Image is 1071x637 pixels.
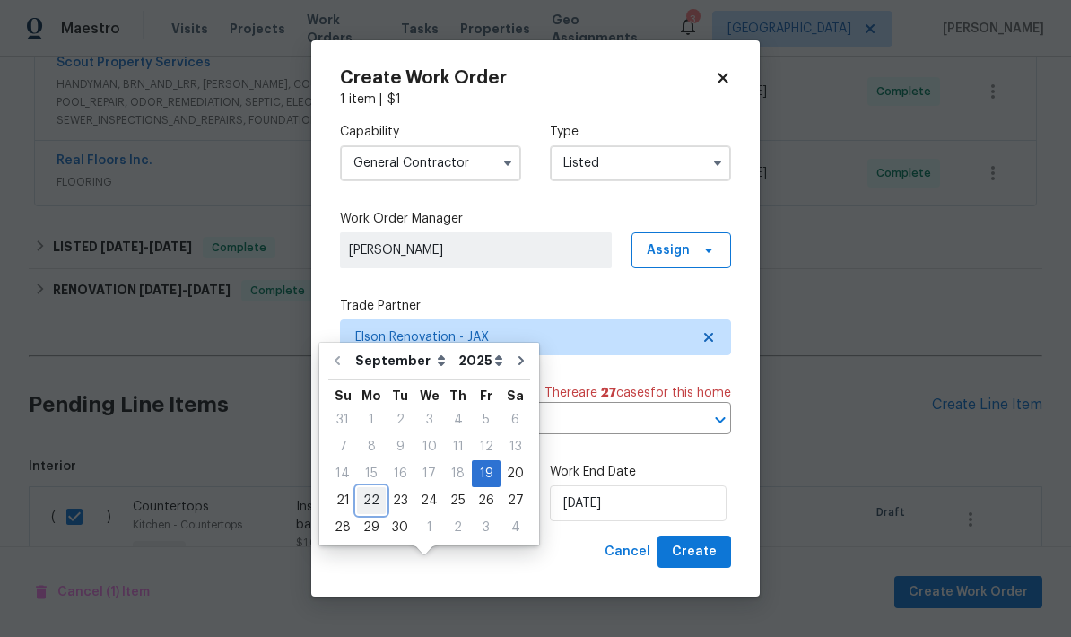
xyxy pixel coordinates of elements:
[328,488,357,513] div: 21
[550,485,727,521] input: M/D/YYYY
[328,433,357,460] div: Sun Sep 07 2025
[550,123,731,141] label: Type
[544,384,731,402] span: There are case s for this home
[414,488,444,513] div: 24
[386,460,414,487] div: Tue Sep 16 2025
[386,487,414,514] div: Tue Sep 23 2025
[601,387,616,399] span: 27
[472,461,501,486] div: 19
[444,406,472,433] div: Thu Sep 04 2025
[501,406,530,433] div: Sat Sep 06 2025
[386,434,414,459] div: 9
[324,343,351,379] button: Go to previous month
[444,407,472,432] div: 4
[472,514,501,541] div: Fri Oct 03 2025
[414,407,444,432] div: 3
[708,407,733,432] button: Open
[501,515,530,540] div: 4
[386,406,414,433] div: Tue Sep 02 2025
[472,433,501,460] div: Fri Sep 12 2025
[392,389,408,402] abbr: Tuesday
[357,407,386,432] div: 1
[550,145,731,181] input: Select...
[597,536,657,569] button: Cancel
[657,536,731,569] button: Create
[501,461,530,486] div: 20
[355,328,690,346] span: Elson Renovation - JAX
[328,434,357,459] div: 7
[497,153,518,174] button: Show options
[472,434,501,459] div: 12
[444,488,472,513] div: 25
[605,541,650,563] span: Cancel
[414,514,444,541] div: Wed Oct 01 2025
[357,488,386,513] div: 22
[414,461,444,486] div: 17
[386,515,414,540] div: 30
[340,145,521,181] input: Select...
[444,433,472,460] div: Thu Sep 11 2025
[328,514,357,541] div: Sun Sep 28 2025
[328,461,357,486] div: 14
[386,407,414,432] div: 2
[357,406,386,433] div: Mon Sep 01 2025
[414,460,444,487] div: Wed Sep 17 2025
[386,514,414,541] div: Tue Sep 30 2025
[328,515,357,540] div: 28
[507,389,524,402] abbr: Saturday
[340,91,731,109] div: 1 item |
[357,515,386,540] div: 29
[357,433,386,460] div: Mon Sep 08 2025
[647,241,690,259] span: Assign
[328,407,357,432] div: 31
[508,343,535,379] button: Go to next month
[444,514,472,541] div: Thu Oct 02 2025
[550,463,731,481] label: Work End Date
[357,461,386,486] div: 15
[472,406,501,433] div: Fri Sep 05 2025
[501,514,530,541] div: Sat Oct 04 2025
[501,434,530,459] div: 13
[480,389,492,402] abbr: Friday
[444,461,472,486] div: 18
[454,347,508,374] select: Year
[414,515,444,540] div: 1
[349,241,603,259] span: [PERSON_NAME]
[328,406,357,433] div: Sun Aug 31 2025
[351,347,454,374] select: Month
[340,123,521,141] label: Capability
[444,515,472,540] div: 2
[444,434,472,459] div: 11
[501,407,530,432] div: 6
[357,514,386,541] div: Mon Sep 29 2025
[472,515,501,540] div: 3
[387,93,401,106] span: $ 1
[328,487,357,514] div: Sun Sep 21 2025
[501,488,530,513] div: 27
[340,297,731,315] label: Trade Partner
[444,487,472,514] div: Thu Sep 25 2025
[501,487,530,514] div: Sat Sep 27 2025
[449,389,466,402] abbr: Thursday
[361,389,381,402] abbr: Monday
[414,433,444,460] div: Wed Sep 10 2025
[328,460,357,487] div: Sun Sep 14 2025
[340,69,715,87] h2: Create Work Order
[335,389,352,402] abbr: Sunday
[357,434,386,459] div: 8
[672,541,717,563] span: Create
[414,406,444,433] div: Wed Sep 03 2025
[501,433,530,460] div: Sat Sep 13 2025
[414,434,444,459] div: 10
[444,460,472,487] div: Thu Sep 18 2025
[386,488,414,513] div: 23
[472,487,501,514] div: Fri Sep 26 2025
[472,488,501,513] div: 26
[357,487,386,514] div: Mon Sep 22 2025
[357,460,386,487] div: Mon Sep 15 2025
[414,487,444,514] div: Wed Sep 24 2025
[386,433,414,460] div: Tue Sep 09 2025
[340,210,731,228] label: Work Order Manager
[420,389,440,402] abbr: Wednesday
[707,153,728,174] button: Show options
